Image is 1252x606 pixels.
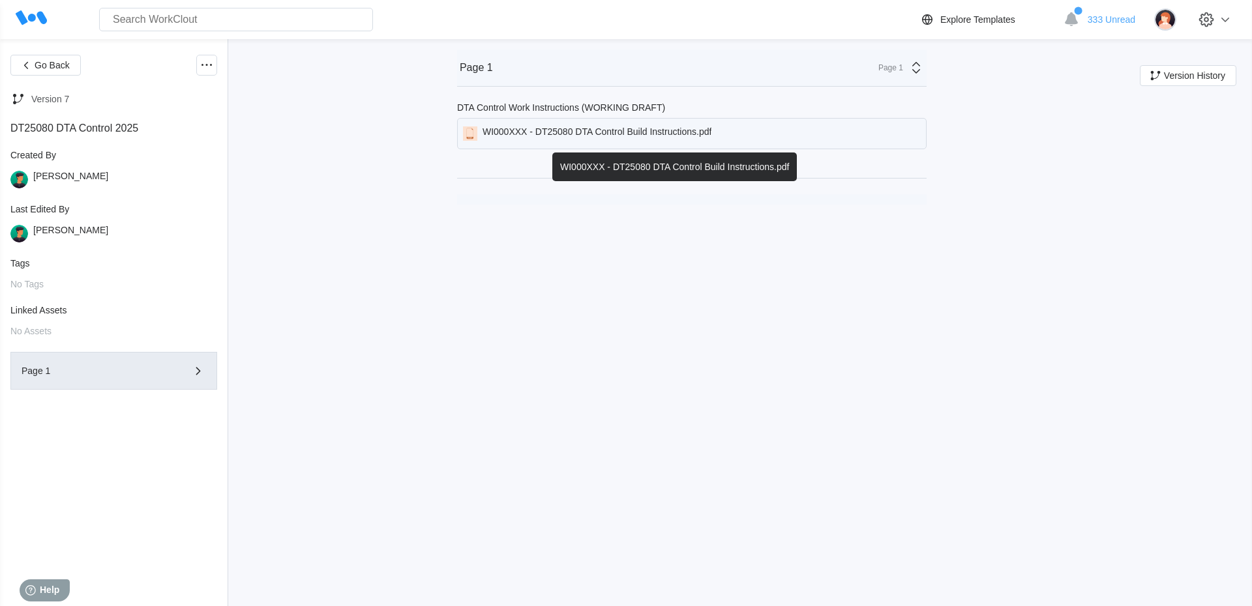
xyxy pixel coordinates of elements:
[10,326,217,336] div: No Assets
[483,126,711,141] div: WI000XXX - DT25080 DTA Control Build Instructions.pdf
[22,366,169,375] div: Page 1
[1154,8,1176,31] img: user-2.png
[10,123,217,134] div: DT25080 DTA Control 2025
[31,94,69,104] div: Version 7
[552,152,797,181] div: WI000XXX - DT25080 DTA Control Build Instructions.pdf
[940,14,1015,25] div: Explore Templates
[1140,65,1236,86] button: Version History
[10,225,28,242] img: user.png
[33,225,108,242] div: [PERSON_NAME]
[457,102,665,113] div: DTA Control Work Instructions (WORKING DRAFT)
[10,150,217,160] div: Created By
[1088,14,1135,25] span: 333 Unread
[35,61,70,70] span: Go Back
[919,12,1057,27] a: Explore Templates
[10,204,217,214] div: Last Edited By
[10,55,81,76] button: Go Back
[10,258,217,268] div: Tags
[10,352,217,390] button: Page 1
[10,279,217,289] div: No Tags
[1164,71,1225,80] span: Version History
[10,171,28,188] img: user.png
[460,62,493,74] div: Page 1
[10,305,217,315] div: Linked Assets
[33,171,108,188] div: [PERSON_NAME]
[99,8,373,31] input: Search WorkClout
[871,63,903,72] div: Page 1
